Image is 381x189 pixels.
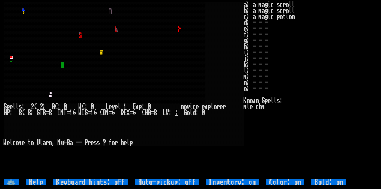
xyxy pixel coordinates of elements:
div: L [106,104,109,110]
div: T [40,110,43,116]
div: L [163,110,166,116]
div: S [4,104,7,110]
div: e [10,104,13,110]
div: E [133,104,136,110]
div: r [223,104,226,110]
div: 0 [91,104,94,110]
div: s [97,140,100,146]
div: l [10,140,13,146]
div: 8 [154,110,157,116]
div: : [142,104,145,110]
div: e [202,104,205,110]
div: P [7,110,10,116]
div: O [103,110,106,116]
div: V [166,110,169,116]
div: 0 [202,110,205,116]
div: l [211,104,214,110]
div: : [85,104,88,110]
div: e [196,104,199,110]
div: s [19,104,22,110]
input: ⚙️ [4,179,19,185]
div: n [49,140,52,146]
div: H [4,110,7,116]
div: C [100,110,103,116]
div: r [46,140,49,146]
div: l [16,104,19,110]
input: Inventory: on [206,179,259,185]
div: 8 [19,110,22,116]
div: m [19,140,22,146]
div: o [187,110,190,116]
div: N [106,110,109,116]
div: M [58,140,61,146]
div: x [136,104,139,110]
div: : [169,110,172,116]
div: 6 [133,110,136,116]
div: e [220,104,223,110]
div: 1 [91,110,94,116]
div: 2 [40,104,43,110]
div: p [139,104,142,110]
div: C [55,104,58,110]
div: d [193,110,196,116]
div: o [112,140,115,146]
input: Bold: on [311,179,346,185]
div: a [43,140,46,146]
div: : [10,110,13,116]
div: ( [34,104,37,110]
div: p [7,104,10,110]
div: , [52,140,55,146]
div: = [88,110,91,116]
div: c [13,140,16,146]
stats: a) a magic scroll b) a magic scroll c) a magic potion d) - - - e) - - - f) - - - g) - - - h) - - ... [244,2,377,179]
div: 0 [64,104,67,110]
div: o [31,140,34,146]
div: 2 [31,104,34,110]
div: e [22,140,25,146]
div: : [22,104,25,110]
div: ) [43,104,46,110]
div: r [88,140,91,146]
div: = [46,110,49,116]
div: 6 [112,110,115,116]
div: C [82,104,85,110]
div: G [184,110,187,116]
div: 8 [49,110,52,116]
div: S [37,110,40,116]
div: x [205,104,208,110]
div: o [214,104,217,110]
div: = [151,110,154,116]
div: W [79,104,82,110]
input: Help [26,179,46,185]
input: Color: on [266,179,304,185]
div: n [181,104,184,110]
div: P [85,140,88,146]
div: ( [22,110,25,116]
div: : [196,110,199,116]
div: 0 [148,104,151,110]
input: Keyboard hints: off [53,179,128,185]
div: o [184,104,187,110]
mark: H [175,110,178,116]
div: e [7,140,10,146]
input: Auto-pickup: off [135,179,199,185]
div: 6 [73,110,76,116]
div: h [121,140,124,146]
div: W [79,110,82,116]
div: s [94,140,97,146]
div: = [67,110,70,116]
div: T [64,110,67,116]
div: = [130,110,133,116]
div: U [37,140,40,146]
div: E [124,110,127,116]
div: l [127,140,130,146]
div: X [127,110,130,116]
div: 1 [70,110,73,116]
div: r [115,140,118,146]
div: R [43,110,46,116]
div: D [121,110,124,116]
div: v [187,104,190,110]
div: = [109,110,112,116]
div: - [79,140,82,146]
div: B [67,140,70,146]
